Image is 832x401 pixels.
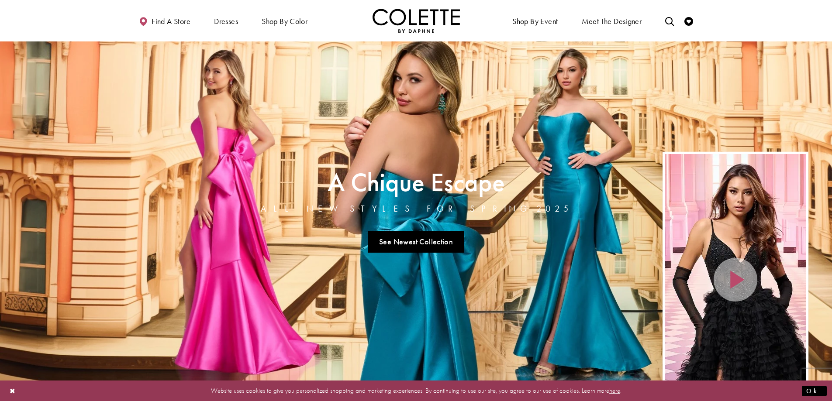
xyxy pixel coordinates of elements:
[262,17,307,26] span: Shop by color
[373,9,460,33] img: Colette by Daphne
[663,9,676,33] a: Toggle search
[682,9,695,33] a: Check Wishlist
[5,383,20,398] button: Close Dialog
[368,231,465,253] a: See Newest Collection A Chique Escape All New Styles For Spring 2025
[63,385,769,397] p: Website uses cookies to give you personalized shopping and marketing experiences. By continuing t...
[510,9,560,33] span: Shop By Event
[373,9,460,33] a: Visit Home Page
[582,17,642,26] span: Meet the designer
[609,386,620,395] a: here
[214,17,238,26] span: Dresses
[152,17,190,26] span: Find a store
[212,9,240,33] span: Dresses
[258,227,574,256] ul: Slider Links
[802,385,827,396] button: Submit Dialog
[137,9,193,33] a: Find a store
[512,17,558,26] span: Shop By Event
[259,9,310,33] span: Shop by color
[580,9,644,33] a: Meet the designer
